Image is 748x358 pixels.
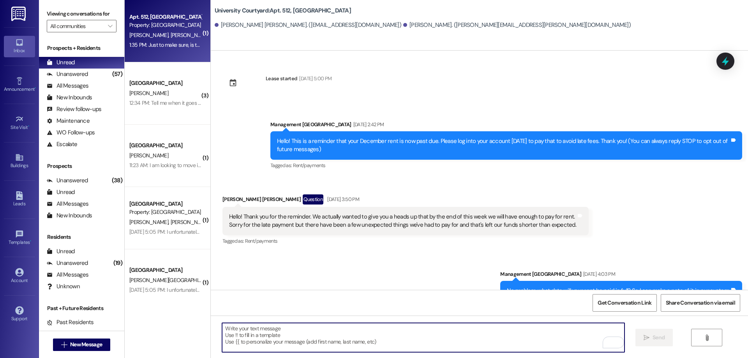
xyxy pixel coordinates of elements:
[215,7,351,15] b: University Courtyard: Apt. 512, [GEOGRAPHIC_DATA]
[598,299,651,307] span: Get Conversation Link
[111,257,124,269] div: (19)
[39,162,124,170] div: Prospects
[4,151,35,172] a: Buildings
[47,247,75,256] div: Unread
[129,41,307,48] div: 1:35 PM: Just to make sure, is the address you have [STREET_ADDRESS] apt. 28
[47,105,101,113] div: Review follow-ups
[129,200,201,208] div: [GEOGRAPHIC_DATA]
[653,333,665,342] span: Send
[297,74,332,83] div: [DATE] 5:00 PM
[39,304,124,312] div: Past + Future Residents
[270,160,742,171] div: Tagged as:
[47,82,88,90] div: All Messages
[500,270,742,281] div: Management [GEOGRAPHIC_DATA]
[47,117,90,125] div: Maintenance
[403,21,631,29] div: [PERSON_NAME]. ([PERSON_NAME][EMAIL_ADDRESS][PERSON_NAME][DOMAIN_NAME])
[53,339,111,351] button: New Message
[50,20,104,32] input: All communities
[47,318,94,326] div: Past Residents
[4,266,35,287] a: Account
[170,32,209,39] span: [PERSON_NAME]
[4,36,35,57] a: Inbox
[666,299,735,307] span: Share Conversation via email
[303,194,323,204] div: Question
[266,74,298,83] div: Lease started
[129,266,201,274] div: [GEOGRAPHIC_DATA]
[35,85,36,91] span: •
[129,13,201,21] div: Apt. 512, [GEOGRAPHIC_DATA]
[293,162,326,169] span: Rent/payments
[47,140,77,148] div: Escalate
[129,162,263,169] div: 11:23 AM: I am looking to move in November furnished or not
[47,8,116,20] label: Viewing conversations for
[47,188,75,196] div: Unread
[222,323,624,352] textarea: To enrich screen reader interactions, please activate Accessibility in Grammarly extension settings
[704,335,710,341] i: 
[110,175,124,187] div: (38)
[129,79,201,87] div: [GEOGRAPHIC_DATA]
[47,58,75,67] div: Unread
[129,208,201,216] div: Property: [GEOGRAPHIC_DATA]
[229,213,576,229] div: Hello! Thank you for the reminder. We actually wanted to give you a heads up that by the end of t...
[129,99,217,106] div: 12:34 PM: Tell me when it goes through!
[351,120,384,129] div: [DATE] 2:42 PM
[61,342,67,348] i: 
[129,219,171,226] span: [PERSON_NAME]
[325,195,359,203] div: [DATE] 3:50 PM
[635,329,673,346] button: Send
[47,70,88,78] div: Unanswered
[47,176,88,185] div: Unanswered
[70,340,102,349] span: New Message
[215,21,401,29] div: [PERSON_NAME] [PERSON_NAME]. ([EMAIL_ADDRESS][DOMAIN_NAME])
[222,194,589,207] div: [PERSON_NAME] [PERSON_NAME]
[47,129,95,137] div: WO Follow-ups
[129,141,201,150] div: [GEOGRAPHIC_DATA]
[30,238,31,244] span: •
[222,235,589,247] div: Tagged as:
[11,7,27,21] img: ResiDesk Logo
[47,200,88,208] div: All Messages
[129,90,168,97] span: [PERSON_NAME]
[129,32,171,39] span: [PERSON_NAME]
[270,120,742,131] div: Management [GEOGRAPHIC_DATA]
[507,287,730,295] div: No problem, what date will your rent be paid in full? So I can make a note of it in our system.
[47,212,92,220] div: New Inbounds
[47,93,92,102] div: New Inbounds
[661,294,740,312] button: Share Conversation via email
[4,113,35,134] a: Site Visit •
[110,68,124,80] div: (57)
[108,23,112,29] i: 
[170,219,259,226] span: [PERSON_NAME][GEOGRAPHIC_DATA]
[581,270,615,278] div: [DATE] 4:03 PM
[593,294,656,312] button: Get Conversation Link
[47,259,88,267] div: Unanswered
[129,277,220,284] span: [PERSON_NAME][GEOGRAPHIC_DATA]
[277,137,730,154] div: Hello! This is a reminder that your December rent is now past due. Please log into your account [...
[47,282,80,291] div: Unknown
[4,304,35,325] a: Support
[39,44,124,52] div: Prospects + Residents
[129,21,201,29] div: Property: [GEOGRAPHIC_DATA]
[129,152,168,159] span: [PERSON_NAME]
[4,227,35,249] a: Templates •
[28,123,29,129] span: •
[4,189,35,210] a: Leads
[47,271,88,279] div: All Messages
[644,335,649,341] i: 
[39,233,124,241] div: Residents
[245,238,278,244] span: Rent/payments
